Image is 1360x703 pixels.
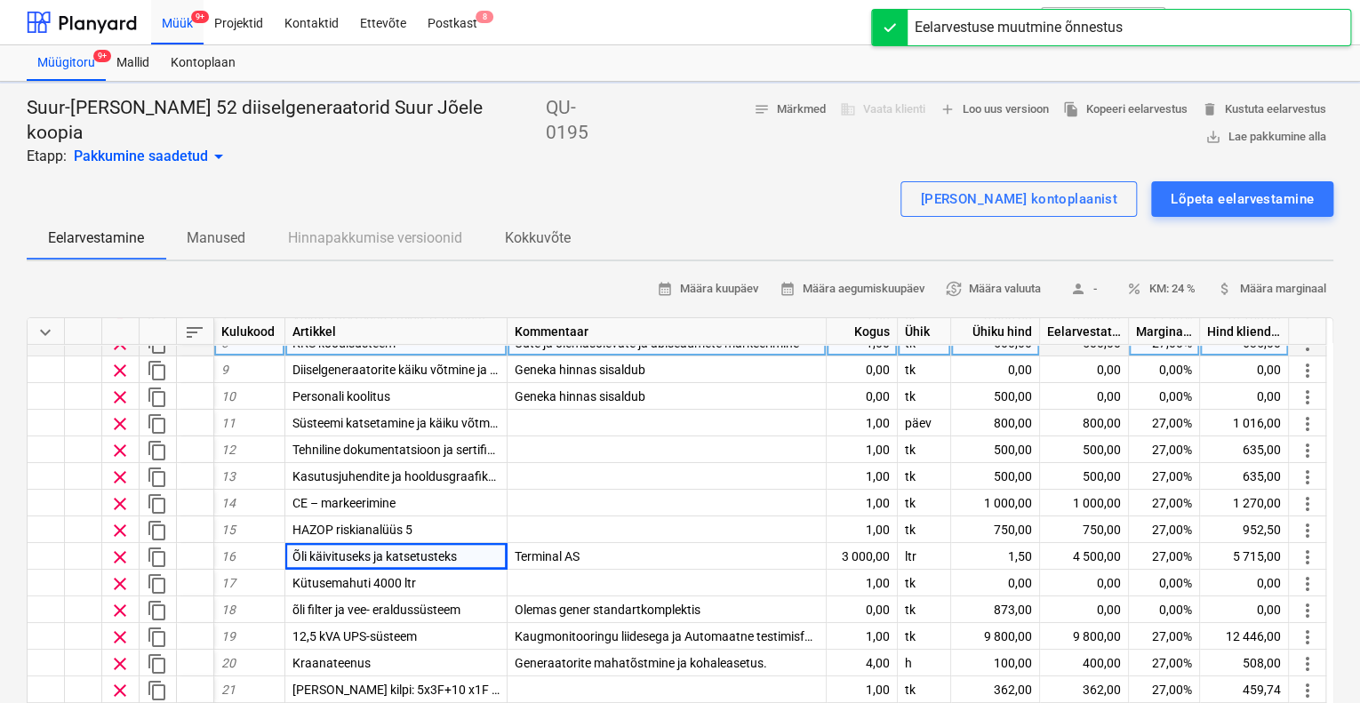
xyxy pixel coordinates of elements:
span: Kustuta eelarvestus [1202,100,1326,120]
span: Eemalda rida [109,600,131,621]
span: Süsteemi katsetamine ja käiku võtmine [292,416,506,430]
span: Rohkem toiminguid [1297,333,1318,355]
div: 12 446,00 [1200,623,1289,650]
button: - [1055,276,1112,303]
span: Diiselgeneraatorite käiku võtmine ja häälestus [292,363,544,377]
span: 15 [221,523,236,537]
span: Eemalda rida [109,573,131,595]
span: CE – markeerimine [292,496,396,510]
span: Eemalda rida [109,333,131,355]
div: 500,00 [1040,463,1129,490]
div: tk [898,570,951,596]
span: 16 [221,549,236,563]
span: Rohkem toiminguid [1297,387,1318,408]
div: 1,00 [827,463,898,490]
div: Eelarvestatud maksumus [1040,318,1129,345]
span: Dubleeri rida [147,600,168,621]
button: Määra marginaal [1210,276,1333,303]
span: Määra aegumiskuupäev [780,279,924,300]
div: 0,00 [1200,596,1289,623]
div: 9 800,00 [1040,623,1129,650]
div: 0,00 [827,383,898,410]
span: delete [1202,101,1218,117]
span: Eemalda rida [109,547,131,568]
div: 1,00 [827,490,898,516]
span: Eemalda rida [109,680,131,701]
span: Rohkem toiminguid [1297,573,1318,595]
span: Eemalda rida [109,467,131,488]
div: 27,00% [1129,490,1200,516]
span: 18 [221,603,236,617]
span: Määra marginaal [1217,279,1326,300]
span: 9+ [93,50,111,62]
div: tk [898,383,951,410]
span: HAZOP riskianalüüs 5 [292,523,412,537]
div: 750,00 [1040,516,1129,543]
p: Suur-[PERSON_NAME] 52 diiselgeneraatorid Suur Jõele koopia [27,96,539,146]
span: 10 [221,389,236,403]
span: Dubleeri rida [147,653,168,675]
p: Manused [187,228,245,249]
div: Ühik [898,318,951,345]
div: 0,00 [827,356,898,383]
div: Vestlusvidin [1271,618,1360,703]
button: Lõpeta eelarvestamine [1151,181,1333,217]
span: 8 [221,336,228,350]
span: Dubleeri rida [147,520,168,541]
div: 100,00 [951,650,1040,676]
span: Eemalda rida [109,440,131,461]
div: 0,00 [1040,383,1129,410]
span: 11 [221,416,236,430]
div: 0,00 [1200,356,1289,383]
button: Loo uus versioon [932,96,1056,124]
div: 362,00 [1040,676,1129,703]
div: 0,00% [1129,596,1200,623]
span: Eemalda rida [109,653,131,675]
div: 1,00 [827,436,898,463]
span: 17 [221,576,236,590]
span: Kraanateenus [292,656,371,670]
div: 4 500,00 [1040,543,1129,570]
div: 4,00 [827,650,898,676]
div: 635,00 [1200,436,1289,463]
div: päev [898,410,951,436]
div: 1 270,00 [1200,490,1289,516]
div: tk [898,596,951,623]
div: 3 000,00 [827,543,898,570]
span: Kütusemahuti 4000 ltr [292,576,416,590]
div: 27,00% [1129,463,1200,490]
div: 952,50 [1200,516,1289,543]
span: 14 [221,496,236,510]
span: Rohkem toiminguid [1297,520,1318,541]
div: 635,00 [1200,463,1289,490]
span: notes [754,101,770,117]
span: Dubleeri rida [147,573,168,595]
iframe: Chat Widget [1271,618,1360,703]
span: Õli käivituseks ja katsetusteks [292,549,457,563]
div: Artikkel [285,318,508,345]
div: 800,00 [951,410,1040,436]
span: 13 [221,469,236,483]
p: Etapp: [27,146,67,167]
div: 400,00 [1040,650,1129,676]
span: Olemas gener standartkomplektis [515,603,700,617]
span: Geneka hinnas sisaldub [515,389,645,403]
span: 8 [476,11,493,23]
span: Personali koolitus [292,389,390,403]
span: add [940,101,956,117]
div: tk [898,623,951,650]
div: 27,00% [1129,650,1200,676]
span: currency_exchange [946,281,962,297]
span: Rohkem toiminguid [1297,413,1318,435]
span: Rohkem toiminguid [1297,600,1318,621]
div: 27,00% [1129,623,1200,650]
div: Kommentaar [508,318,827,345]
span: Rohkem toiminguid [1297,360,1318,381]
div: 500,00 [951,383,1040,410]
div: 1 000,00 [951,490,1040,516]
div: Müügitoru [27,45,106,81]
span: KKS koodisüsteem [292,336,396,350]
span: Dubleeri rida [147,440,168,461]
div: Ühiku hind [951,318,1040,345]
div: 0,00 [1200,383,1289,410]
